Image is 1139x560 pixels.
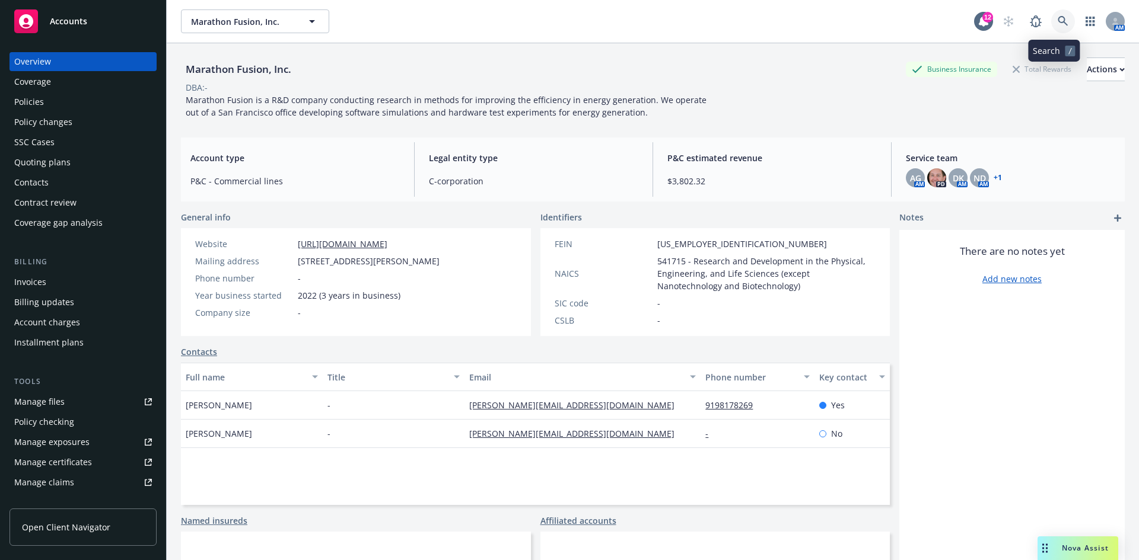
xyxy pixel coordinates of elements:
a: Start snowing [997,9,1020,33]
a: Overview [9,52,157,71]
div: Phone number [705,371,796,383]
span: Marathon Fusion is a R&D company conducting research in methods for improving the efficiency in e... [186,94,709,118]
div: Mailing address [195,255,293,267]
div: SIC code [555,297,653,309]
div: Company size [195,306,293,319]
a: add [1111,211,1125,225]
span: - [657,314,660,327]
a: 9198178269 [705,399,762,411]
a: Coverage gap analysis [9,213,157,232]
div: Policy changes [14,113,72,132]
span: General info [181,211,231,223]
div: Year business started [195,289,293,302]
span: DK [953,172,964,184]
a: Search [1051,9,1075,33]
span: There are no notes yet [960,244,1065,258]
div: Full name [186,371,305,383]
span: Notes [899,211,924,225]
span: P&C - Commercial lines [190,175,400,187]
span: [STREET_ADDRESS][PERSON_NAME] [298,255,440,267]
span: - [298,272,301,284]
div: Contacts [14,173,49,192]
span: Account type [190,152,400,164]
a: [PERSON_NAME][EMAIL_ADDRESS][DOMAIN_NAME] [469,428,684,439]
span: [US_EMPLOYER_IDENTIFICATION_NUMBER] [657,238,827,250]
a: Manage exposures [9,433,157,452]
button: Phone number [701,363,814,391]
a: Contacts [181,345,217,358]
div: Coverage [14,72,51,91]
a: Coverage [9,72,157,91]
div: NAICS [555,267,653,280]
div: Actions [1087,58,1125,81]
span: [PERSON_NAME] [186,427,252,440]
span: - [327,399,330,411]
a: Report a Bug [1024,9,1048,33]
a: SSC Cases [9,133,157,152]
span: No [831,427,842,440]
span: 2022 (3 years in business) [298,289,400,302]
div: Manage exposures [14,433,90,452]
a: Billing updates [9,293,157,312]
a: Manage certificates [9,453,157,472]
div: Marathon Fusion, Inc. [181,62,296,77]
span: Yes [831,399,845,411]
button: Key contact [815,363,890,391]
div: DBA: - [186,81,208,94]
a: Quoting plans [9,153,157,172]
span: Identifiers [540,211,582,223]
div: SSC Cases [14,133,55,152]
span: - [327,427,330,440]
a: Manage claims [9,473,157,492]
div: Manage certificates [14,453,92,472]
span: Accounts [50,17,87,26]
div: Invoices [14,273,46,292]
div: Total Rewards [1007,62,1077,76]
div: Tools [9,376,157,388]
span: ND [973,172,986,184]
span: AG [910,172,921,184]
div: Website [195,238,293,250]
span: [PERSON_NAME] [186,399,252,411]
div: Contract review [14,193,77,212]
div: Quoting plans [14,153,71,172]
button: Title [323,363,464,391]
a: Affiliated accounts [540,514,616,527]
a: Manage files [9,392,157,411]
div: Email [469,371,683,383]
div: Account charges [14,313,80,332]
span: Service team [906,152,1115,164]
div: Coverage gap analysis [14,213,103,232]
button: Marathon Fusion, Inc. [181,9,329,33]
span: $3,802.32 [667,175,877,187]
button: Email [464,363,701,391]
a: +1 [994,174,1002,181]
div: Key contact [819,371,872,383]
a: Switch app [1078,9,1102,33]
div: Billing [9,256,157,268]
a: Account charges [9,313,157,332]
span: Marathon Fusion, Inc. [191,15,294,28]
a: Policy checking [9,412,157,431]
div: Manage claims [14,473,74,492]
a: Contacts [9,173,157,192]
a: - [705,428,718,439]
div: FEIN [555,238,653,250]
div: Policy checking [14,412,74,431]
div: Policies [14,92,44,111]
a: Invoices [9,273,157,292]
div: CSLB [555,314,653,327]
div: Manage files [14,392,65,411]
a: Policy changes [9,113,157,132]
span: - [298,306,301,319]
button: Full name [181,363,323,391]
span: Open Client Navigator [22,521,110,533]
img: photo [927,168,946,187]
a: [URL][DOMAIN_NAME] [298,238,387,249]
span: C-corporation [429,175,638,187]
div: 12 [982,12,993,23]
a: Accounts [9,5,157,38]
a: [PERSON_NAME][EMAIL_ADDRESS][DOMAIN_NAME] [469,399,684,411]
div: Manage BORs [14,493,70,512]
